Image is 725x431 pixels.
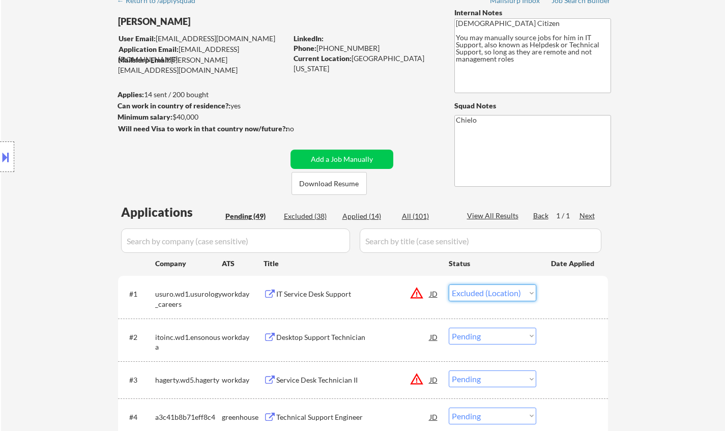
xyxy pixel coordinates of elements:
[119,34,156,43] strong: User Email:
[342,211,393,221] div: Applied (14)
[449,254,536,272] div: Status
[118,90,287,100] div: 14 sent / 200 bought
[118,124,287,133] strong: Will need Visa to work in that country now/future?:
[264,258,439,269] div: Title
[155,289,222,309] div: usuro.wd1.usurology_careers
[276,412,430,422] div: Technical Support Engineer
[410,286,424,300] button: warning_amber
[222,412,264,422] div: greenhouse
[467,211,521,221] div: View All Results
[155,258,222,269] div: Company
[155,375,222,385] div: hagerty.wd5.hagerty
[118,15,327,28] div: [PERSON_NAME]
[294,54,352,63] strong: Current Location:
[294,43,438,53] div: [PHONE_NUMBER]
[294,34,324,43] strong: LinkedIn:
[294,53,438,73] div: [GEOGRAPHIC_DATA][US_STATE]
[118,55,287,75] div: [PERSON_NAME][EMAIL_ADDRESS][DOMAIN_NAME]
[551,258,596,269] div: Date Applied
[292,172,367,195] button: Download Resume
[222,375,264,385] div: workday
[129,289,147,299] div: #1
[454,8,611,18] div: Internal Notes
[155,412,222,422] div: a3c41b8b71eff8c4
[129,375,147,385] div: #3
[129,412,147,422] div: #4
[291,150,393,169] button: Add a Job Manually
[276,332,430,342] div: Desktop Support Technician
[402,211,453,221] div: All (101)
[129,332,147,342] div: #2
[276,375,430,385] div: Service Desk Technician II
[225,211,276,221] div: Pending (49)
[429,408,439,426] div: JD
[284,211,335,221] div: Excluded (38)
[429,328,439,346] div: JD
[454,101,611,111] div: Squad Notes
[276,289,430,299] div: IT Service Desk Support
[360,228,601,253] input: Search by title (case sensitive)
[119,45,179,53] strong: Application Email:
[222,258,264,269] div: ATS
[121,228,350,253] input: Search by company (case sensitive)
[118,101,284,111] div: yes
[119,34,287,44] div: [EMAIL_ADDRESS][DOMAIN_NAME]
[429,370,439,389] div: JD
[118,112,287,122] div: $40,000
[294,44,316,52] strong: Phone:
[579,211,596,221] div: Next
[155,332,222,352] div: itoinc.wd1.ensonousa
[533,211,549,221] div: Back
[118,55,171,64] strong: Mailslurp Email:
[286,124,315,134] div: no
[556,211,579,221] div: 1 / 1
[222,289,264,299] div: workday
[222,332,264,342] div: workday
[119,44,287,64] div: [EMAIL_ADDRESS][DOMAIN_NAME]
[410,372,424,386] button: warning_amber
[429,284,439,303] div: JD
